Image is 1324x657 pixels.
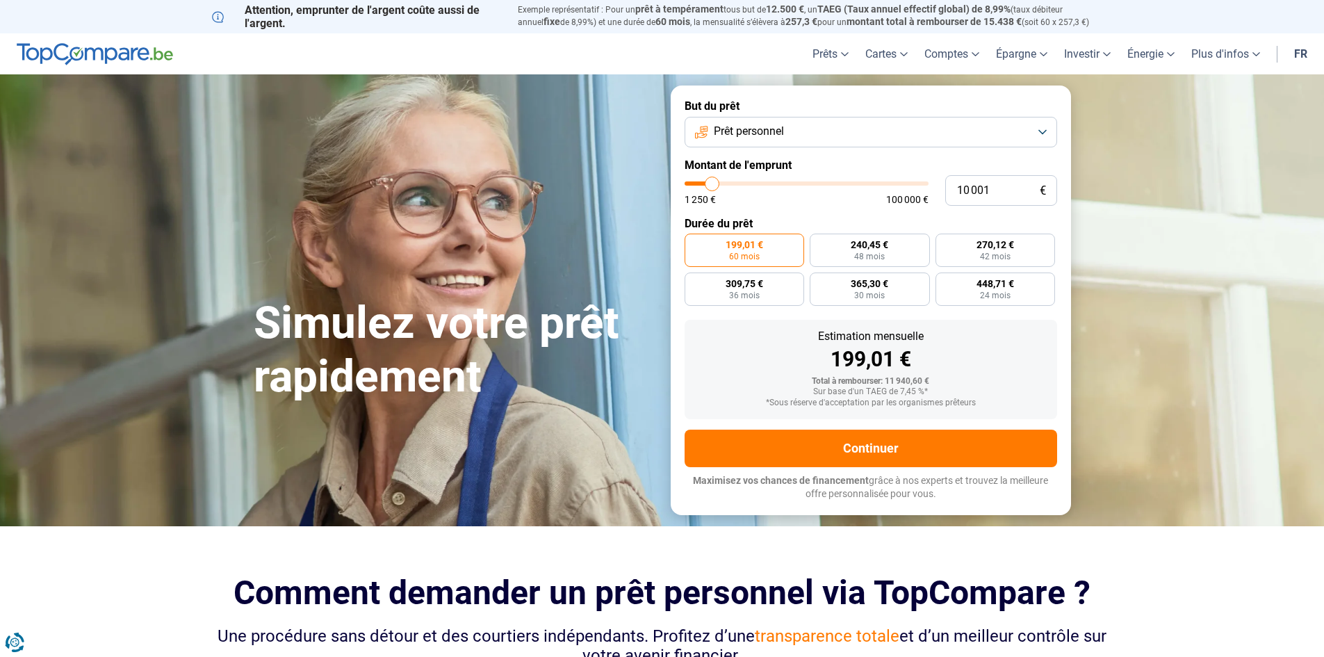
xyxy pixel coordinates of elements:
p: Exemple représentatif : Pour un tous but de , un (taux débiteur annuel de 8,99%) et une durée de ... [518,3,1113,29]
span: 448,71 € [976,279,1014,289]
p: grâce à nos experts et trouvez la meilleure offre personnalisée pour vous. [685,474,1057,501]
span: 365,30 € [851,279,888,289]
span: TAEG (Taux annuel effectif global) de 8,99% [817,3,1011,15]
span: 100 000 € [886,195,929,204]
label: Montant de l'emprunt [685,159,1057,172]
img: TopCompare [17,43,173,65]
div: *Sous réserve d'acceptation par les organismes prêteurs [696,398,1046,408]
div: Total à rembourser: 11 940,60 € [696,377,1046,387]
span: transparence totale [755,626,899,646]
span: € [1040,185,1046,197]
div: Sur base d'un TAEG de 7,45 %* [696,387,1046,397]
span: 60 mois [729,252,760,261]
span: montant total à rembourser de 15.438 € [847,16,1022,27]
a: Prêts [804,33,857,74]
span: 60 mois [655,16,690,27]
span: 257,3 € [785,16,817,27]
button: Prêt personnel [685,117,1057,147]
a: Épargne [988,33,1056,74]
p: Attention, emprunter de l'argent coûte aussi de l'argent. [212,3,501,30]
button: Continuer [685,430,1057,467]
a: Cartes [857,33,916,74]
a: Investir [1056,33,1119,74]
a: Énergie [1119,33,1183,74]
div: Estimation mensuelle [696,331,1046,342]
span: 1 250 € [685,195,716,204]
h1: Simulez votre prêt rapidement [254,297,654,404]
span: 240,45 € [851,240,888,250]
div: 199,01 € [696,349,1046,370]
span: fixe [544,16,560,27]
span: 48 mois [854,252,885,261]
label: But du prêt [685,99,1057,113]
label: Durée du prêt [685,217,1057,230]
span: 270,12 € [976,240,1014,250]
span: 30 mois [854,291,885,300]
a: Plus d'infos [1183,33,1268,74]
span: 36 mois [729,291,760,300]
span: 199,01 € [726,240,763,250]
span: 24 mois [980,291,1011,300]
a: Comptes [916,33,988,74]
span: 42 mois [980,252,1011,261]
span: prêt à tempérament [635,3,724,15]
h2: Comment demander un prêt personnel via TopCompare ? [212,574,1113,612]
span: 309,75 € [726,279,763,289]
span: Prêt personnel [714,124,784,139]
span: Maximisez vos chances de financement [693,475,869,486]
span: 12.500 € [766,3,804,15]
a: fr [1286,33,1316,74]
